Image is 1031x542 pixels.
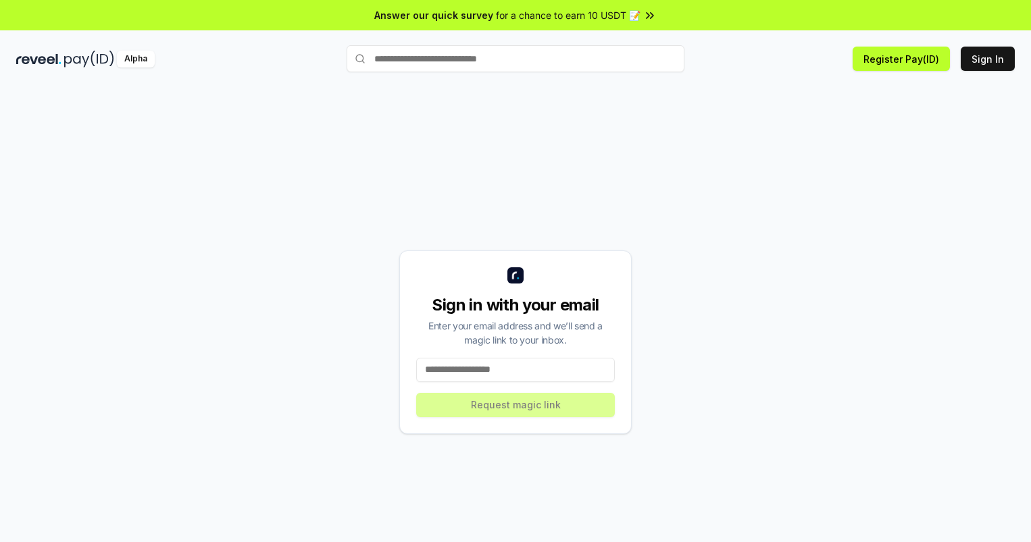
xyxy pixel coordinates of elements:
img: reveel_dark [16,51,61,67]
button: Sign In [961,47,1015,71]
img: pay_id [64,51,114,67]
img: logo_small [507,267,524,283]
span: Answer our quick survey [374,8,493,22]
div: Enter your email address and we’ll send a magic link to your inbox. [416,319,615,347]
span: for a chance to earn 10 USDT 📝 [496,8,640,22]
button: Register Pay(ID) [853,47,950,71]
div: Sign in with your email [416,294,615,316]
div: Alpha [117,51,155,67]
